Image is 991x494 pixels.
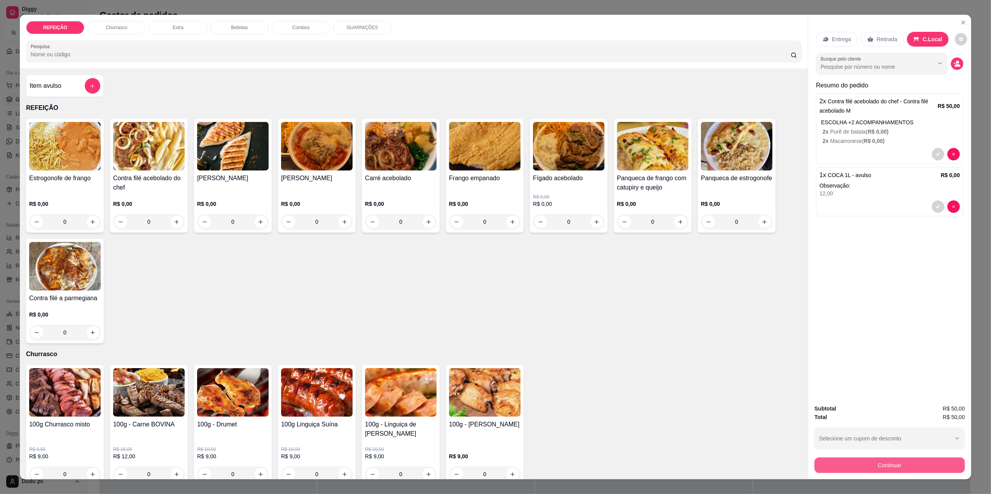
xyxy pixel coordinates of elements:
h4: 100g - Drumet [197,420,269,429]
img: product-image [29,368,101,417]
p: Resumo do pedido [816,81,963,90]
p: R$ 0,00 [29,200,101,208]
button: decrease-product-quantity [951,57,963,70]
h4: [PERSON_NAME] [197,174,269,183]
p: 1 x [820,170,871,180]
button: decrease-product-quantity [947,200,960,213]
button: increase-product-quantity [87,468,99,480]
button: increase-product-quantity [507,468,519,480]
h4: 100g - Linguiça de [PERSON_NAME] [365,420,437,438]
p: GUARNIÇÕES [347,24,378,31]
button: increase-product-quantity [171,468,183,480]
strong: Subtotal [814,405,836,412]
label: Pesquisa [31,43,52,50]
span: 2 x [823,138,830,144]
p: R$ 0,00 [197,200,269,208]
p: REFEIÇÃO [26,103,802,113]
h4: Contra filé acebolado do chef [113,174,185,192]
p: R$ 0,00 [113,200,185,208]
p: R$ 0,00 [449,200,521,208]
p: R$ 0,00 [533,200,605,208]
span: Contra filé acebolado do chef - Contra filé acebolado M [820,98,928,114]
span: COCA 1L - avulso [828,172,871,178]
p: R$ 0,00 [281,200,353,208]
h4: Estrogonofe de frango [29,174,101,183]
button: decrease-product-quantity [31,468,43,480]
h4: Fígado acebolado [533,174,605,183]
p: R$ 50,00 [938,102,960,110]
p: R$ 9,00 [281,452,353,460]
img: product-image [197,122,269,170]
h4: 100g - Carne BOVINA [113,420,185,429]
img: product-image [29,122,101,170]
button: decrease-product-quantity [451,468,463,480]
button: Continuar [814,457,965,473]
img: product-image [701,122,773,170]
button: decrease-product-quantity [367,468,379,480]
img: product-image [533,122,605,170]
p: Churrasco [106,24,127,31]
img: product-image [281,122,353,170]
div: 12,00 [820,190,960,197]
img: product-image [281,368,353,417]
button: Close [957,16,970,29]
h4: Panqueca de frango com catupiry e queijo [617,174,689,192]
button: decrease-product-quantity [199,468,211,480]
button: increase-product-quantity [423,468,435,480]
p: REFEIÇÃO [43,24,67,31]
label: Busque pelo cliente [821,56,864,62]
p: Combos [292,24,310,31]
span: R$ 50,00 [943,413,965,421]
p: R$ 10,00 [197,446,269,452]
p: R$ 10,00 [365,446,437,452]
input: Busque pelo cliente [821,63,921,71]
img: product-image [365,122,437,170]
p: Bebidas [231,24,248,31]
h4: 100g - [PERSON_NAME] [449,420,521,429]
h4: [PERSON_NAME] [281,174,353,183]
span: R$ 0,00 ) [864,138,885,144]
p: Churrasco [26,350,802,359]
p: R$ 9,00 [197,452,269,460]
img: product-image [29,242,101,290]
button: decrease-product-quantity [932,200,944,213]
p: R$ 0,00 [533,194,605,200]
img: product-image [113,122,185,170]
button: Selecione um cupom de desconto [814,428,965,449]
button: decrease-product-quantity [932,148,944,160]
p: R$ 12,00 [113,452,185,460]
button: increase-product-quantity [255,468,267,480]
p: Retirada [877,35,897,43]
button: Show suggestions [934,57,946,70]
p: R$ 0,00 [365,200,437,208]
strong: Total [814,414,827,420]
h4: Item avulso [30,81,61,90]
p: C.Local [923,35,942,43]
p: Entrega [832,35,851,43]
input: Pesquisa [31,50,791,58]
p: Extra [173,24,184,31]
p: R$ 0,00 [617,200,689,208]
p: R$ 0,00 [29,311,101,318]
p: R$ 0,00 [941,171,960,179]
img: product-image [449,368,521,417]
span: 2 x [823,129,830,135]
p: R$ 10,00 [281,446,353,452]
p: R$ 0,00 [701,200,773,208]
button: increase-product-quantity [339,468,351,480]
button: decrease-product-quantity [955,33,967,45]
h4: Carré acebolado [365,174,437,183]
img: product-image [365,368,437,417]
span: R$ 50,00 [943,404,965,413]
p: Macarronese ( [823,137,960,145]
button: add-separate-item [85,78,100,94]
span: R$ 0,00 ) [868,129,889,135]
p: Observação: [820,182,960,190]
p: ESCOLHA +2 ACOMPANHAMENTOS [821,118,960,126]
p: R$ 15,00 [113,446,185,452]
p: R$ 9,50 [29,446,101,452]
h4: Contra filé a parmegiana [29,294,101,303]
p: R$ 9,00 [29,452,101,460]
img: product-image [197,368,269,417]
img: product-image [617,122,689,170]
